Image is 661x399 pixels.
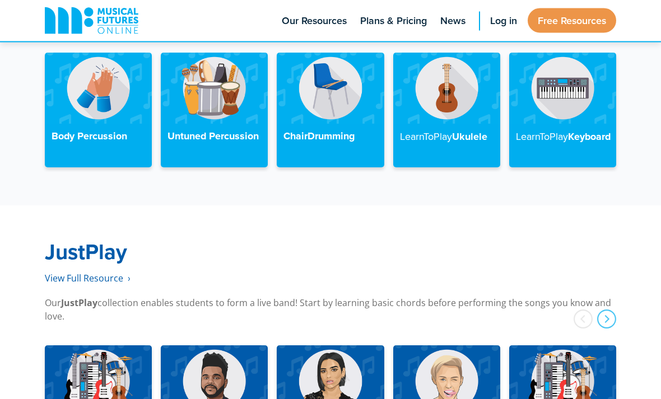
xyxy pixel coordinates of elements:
span: Plans & Pricing [360,13,427,29]
span: Our Resources [282,13,347,29]
strong: LearnToPlay [400,130,452,144]
a: Untuned Percussion [161,53,268,168]
a: View Full Resource‎‏‏‎ ‎ › [45,273,131,285]
a: Body Percussion [45,53,152,168]
strong: JustPlay [61,297,97,309]
h4: Ukulele [400,131,494,144]
h4: Keyboard [516,131,609,144]
div: prev [574,310,593,329]
a: LearnToPlayKeyboard [509,53,616,168]
span: Log in [490,13,517,29]
div: next [597,310,616,329]
strong: JustPlay [45,237,127,267]
a: ChairDrumming [277,53,384,168]
a: LearnToPlayUkulele [393,53,500,168]
span: View Full Resource‎‏‏‎ ‎ › [45,273,131,285]
h4: Body Percussion [52,131,145,143]
span: News [440,13,466,29]
a: Free Resources [528,8,616,33]
p: Our collection enables students to form a live band! Start by learning basic chords before perfor... [45,297,616,323]
h4: Untuned Percussion [167,131,261,143]
strong: LearnToPlay [516,130,568,144]
h4: ChairDrumming [283,131,377,143]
